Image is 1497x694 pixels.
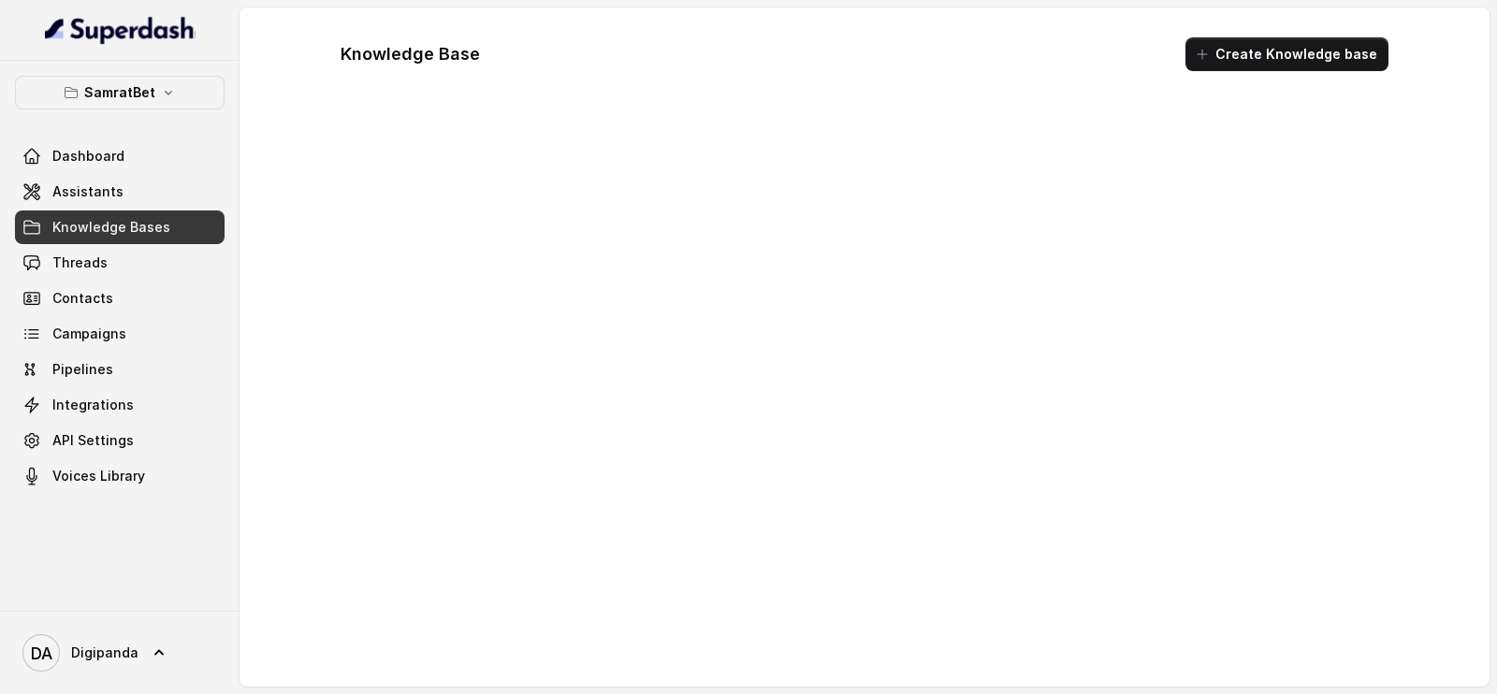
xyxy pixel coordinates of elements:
a: Pipelines [15,353,225,386]
span: Digipanda [71,643,138,662]
span: Pipelines [52,360,113,379]
a: Integrations [15,388,225,422]
span: API Settings [52,431,134,450]
span: Assistants [52,182,124,201]
a: Threads [15,246,225,280]
span: Campaigns [52,325,126,343]
span: Dashboard [52,147,124,166]
a: API Settings [15,424,225,457]
span: Threads [52,253,108,272]
text: DA [31,643,52,663]
a: Assistants [15,175,225,209]
img: light.svg [45,15,196,45]
a: Voices Library [15,459,225,493]
p: SamratBet [84,81,155,104]
a: Campaigns [15,317,225,351]
a: Contacts [15,282,225,315]
span: Contacts [52,289,113,308]
a: Knowledge Bases [15,210,225,244]
span: Integrations [52,396,134,414]
a: Dashboard [15,139,225,173]
button: Create Knowledge base [1185,37,1388,71]
button: SamratBet [15,76,225,109]
h1: Knowledge Base [341,39,480,69]
span: Knowledge Bases [52,218,170,237]
span: Voices Library [52,467,145,485]
a: Digipanda [15,627,225,679]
